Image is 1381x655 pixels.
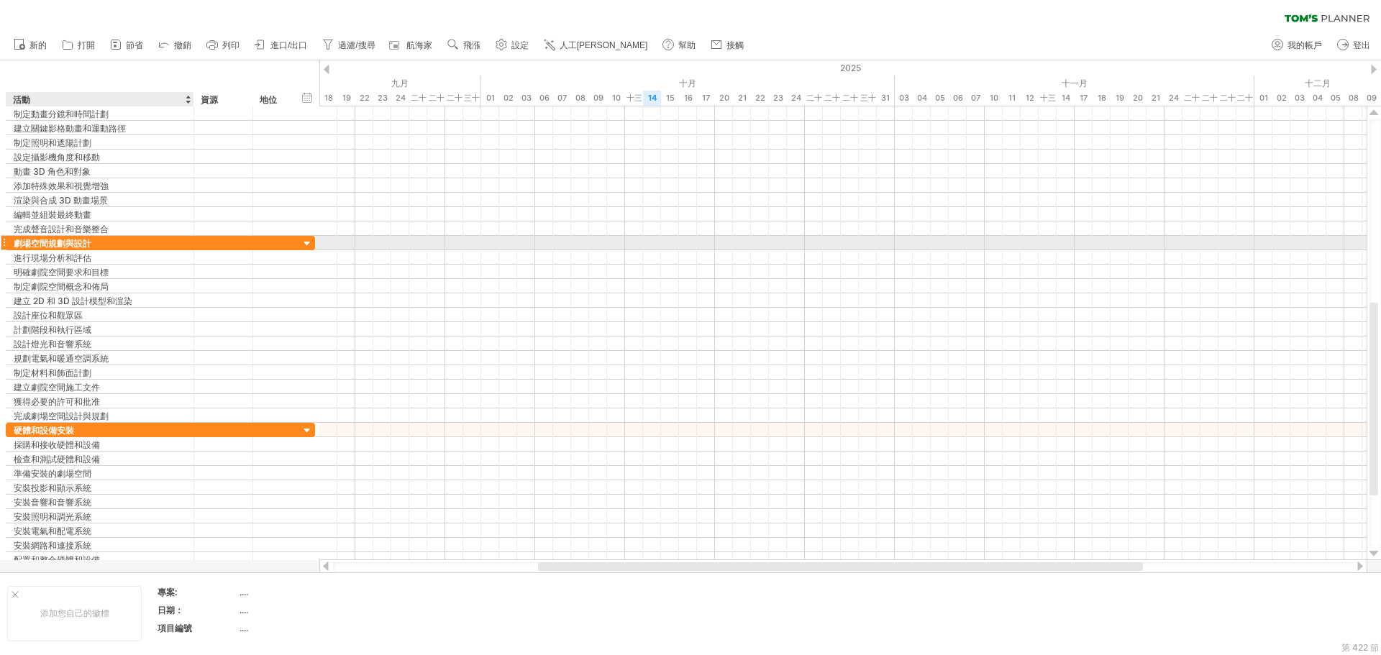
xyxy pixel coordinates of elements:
font: 20 [719,93,729,103]
font: 15 [666,93,675,103]
font: 添加特殊效果和視覺增強 [14,180,109,191]
font: 計劃階段和執行區域 [14,324,91,335]
font: 十月 [679,78,696,88]
a: 進口/出口 [251,36,311,55]
font: 完成劇場空間設計與規劃 [14,411,109,421]
font: 進行現場分析和評估 [14,252,91,263]
font: 活動 [13,94,30,105]
font: 地位 [260,94,277,105]
div: 2025年11月21日，星期五 [1147,91,1164,106]
font: 18 [1098,93,1106,103]
font: 撤銷 [174,40,191,50]
font: 列印 [222,40,240,50]
font: 規劃電氣和暖通空調系統 [14,353,109,364]
div: 2025年11月5日星期三 [931,91,949,106]
font: 渲染與合成 3D 動畫場景 [14,195,108,206]
div: 2025年10月8日星期三 [571,91,589,106]
font: 我的帳戶 [1287,40,1322,50]
div: 2025年10月24日星期五 [787,91,805,106]
font: 20 [1133,93,1143,103]
font: 安裝照明和調光系統 [14,511,91,522]
font: 10 [990,93,998,103]
font: 十三 [1040,93,1056,103]
div: 2025年10月9日星期四 [589,91,607,106]
font: 05 [1331,93,1341,103]
a: 人工[PERSON_NAME] [540,36,652,55]
font: 飛漲 [463,40,480,50]
div: 2025年12月2日星期二 [1272,91,1290,106]
div: 2025年10月31日星期五 [877,91,895,106]
div: 2025年11月18日星期二 [1093,91,1111,106]
font: 06 [539,93,550,103]
a: 我的帳戶 [1268,36,1326,55]
div: 2025年10月2日，星期四 [499,91,517,106]
font: 22 [360,93,370,103]
font: 04 [917,93,927,103]
div: 2025年10月29日星期三 [841,91,859,106]
font: 04 [1313,93,1323,103]
font: 新的 [29,40,47,50]
font: 01 [486,93,495,103]
div: 2025年10月23日星期四 [769,91,787,106]
font: 準備安裝的劇場空間 [14,468,91,479]
font: 接觸 [726,40,744,50]
font: 02 [503,93,514,103]
a: 設定 [492,36,533,55]
font: 人工[PERSON_NAME] [560,40,648,50]
font: 08 [575,93,585,103]
div: 2025年10月22日星期三 [751,91,769,106]
div: 2025年9月19日星期五 [337,91,355,106]
font: 十二月 [1305,78,1331,88]
font: 21 [1152,93,1160,103]
div: 2025年11月27日，星期四 [1218,91,1236,106]
div: 2025年12月8日星期一 [1344,91,1362,106]
a: 登出 [1334,36,1375,55]
font: 設定攝影機角度和移動 [14,152,100,162]
font: 制定動畫分鏡和時間計劃 [14,109,109,119]
div: 2025年11月 [895,75,1254,91]
div: 2025年10月14日星期二 [643,91,661,106]
font: 設計燈光和音響系統 [14,339,91,349]
a: 過濾/搜尋 [319,36,379,55]
font: 硬體和設備安裝 [14,425,74,436]
div: 2025年11月3日星期一 [895,91,913,106]
font: 14 [648,93,657,103]
font: 十三 [626,93,642,103]
font: 安裝音響和音響系統 [14,497,91,508]
font: 制定劇院空間概念和佈局 [14,281,109,292]
font: 設計座位和觀眾區 [14,310,83,321]
div: 2025年10月17日星期五 [697,91,715,106]
font: 18 [324,93,333,103]
font: 十一月 [1062,78,1088,88]
div: 2025年10月27日星期一 [805,91,823,106]
div: 2025年10月 [481,75,895,91]
font: 二十六 [1202,93,1218,118]
a: 接觸 [707,36,748,55]
font: 二十八 [824,93,840,118]
div: 2025年11月20日，星期四 [1129,91,1147,106]
font: 檢查和測試硬體和設備 [14,454,100,464]
div: 2025年10月15日星期三 [661,91,679,106]
a: 節省 [106,36,147,55]
font: 2025 [840,63,861,73]
div: 2025年11月26日星期三 [1200,91,1218,106]
font: 24 [791,93,801,103]
div: 2025年10月21日星期二 [733,91,751,106]
font: 23 [773,93,783,103]
font: .... [240,605,248,615]
font: 獲得必要的許可和批准 [14,396,100,407]
font: 03 [1295,93,1305,103]
div: 2025年9月22日星期一 [355,91,373,106]
div: 2025年9月25日，星期四 [409,91,427,106]
font: 03 [521,93,532,103]
font: 安裝投影和顯示系統 [14,482,91,493]
font: 建立關鍵影格動畫和運動路徑 [14,123,126,134]
font: 項目編號 [158,623,192,633]
font: 24 [396,93,406,103]
font: 採購和接收硬體和設備 [14,439,100,450]
font: 完成聲音設計和音樂整合 [14,224,109,234]
font: 09 [593,93,603,103]
font: 24 [1169,93,1179,103]
font: 11 [1008,93,1016,103]
font: 08 [1349,93,1359,103]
